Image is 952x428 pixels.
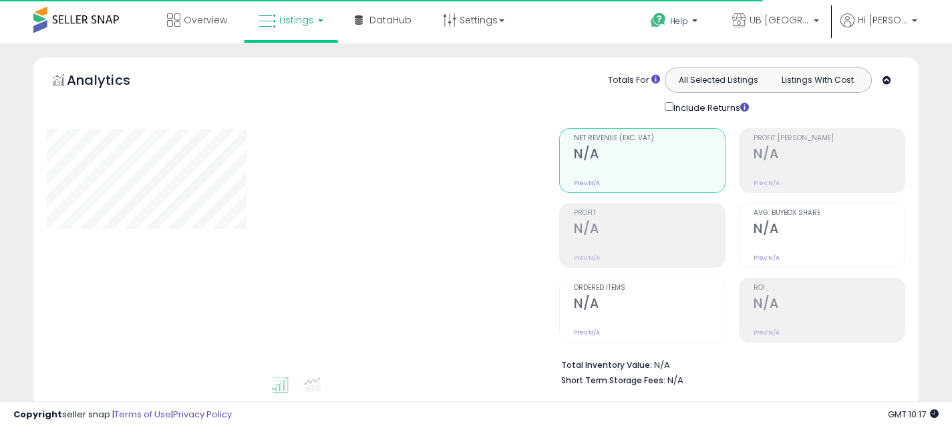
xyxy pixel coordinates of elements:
li: N/A [561,356,895,372]
button: All Selected Listings [669,71,768,89]
div: seller snap | | [13,409,232,421]
b: Short Term Storage Fees: [561,375,665,386]
small: Prev: N/A [574,329,600,337]
h2: N/A [754,296,905,314]
h5: Analytics [67,71,156,93]
a: Terms of Use [114,408,171,421]
span: Listings [279,13,314,27]
small: Prev: N/A [574,254,600,262]
span: DataHub [369,13,412,27]
h2: N/A [574,296,725,314]
h2: N/A [754,221,905,239]
h2: N/A [754,146,905,164]
span: Profit [PERSON_NAME] [754,135,905,142]
i: Get Help [650,12,667,29]
a: Privacy Policy [173,408,232,421]
span: Overview [184,13,227,27]
span: Help [670,15,688,27]
small: Prev: N/A [754,254,780,262]
div: Totals For [608,74,660,87]
h2: N/A [574,221,725,239]
span: UB [GEOGRAPHIC_DATA] [750,13,810,27]
button: Listings With Cost [768,71,867,89]
a: Hi [PERSON_NAME] [840,13,917,43]
span: Avg. Buybox Share [754,210,905,217]
span: Net Revenue (Exc. VAT) [574,135,725,142]
div: Include Returns [655,99,765,115]
small: Prev: N/A [574,179,600,187]
span: Ordered Items [574,284,725,292]
b: Total Inventory Value: [561,359,652,371]
span: Profit [574,210,725,217]
small: Prev: N/A [754,329,780,337]
h2: N/A [574,146,725,164]
strong: Copyright [13,408,62,421]
a: Help [640,2,711,43]
span: Hi [PERSON_NAME] [858,13,908,27]
span: N/A [667,374,683,387]
span: 2025-09-18 10:17 GMT [888,408,939,421]
span: ROI [754,284,905,292]
small: Prev: N/A [754,179,780,187]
